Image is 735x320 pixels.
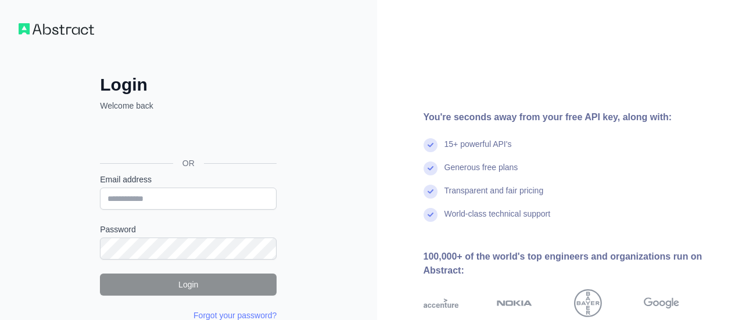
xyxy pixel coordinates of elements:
[100,74,277,95] h2: Login
[100,174,277,185] label: Email address
[100,224,277,235] label: Password
[424,289,459,317] img: accenture
[444,208,551,231] div: World-class technical support
[424,138,438,152] img: check mark
[100,274,277,296] button: Login
[173,157,204,169] span: OR
[100,100,277,112] p: Welcome back
[644,289,679,317] img: google
[424,110,717,124] div: You're seconds away from your free API key, along with:
[424,185,438,199] img: check mark
[94,124,280,150] iframe: Sign in with Google Button
[424,161,438,175] img: check mark
[424,250,717,278] div: 100,000+ of the world's top engineers and organizations run on Abstract:
[444,138,512,161] div: 15+ powerful API's
[19,23,94,35] img: Workflow
[444,161,518,185] div: Generous free plans
[444,185,544,208] div: Transparent and fair pricing
[193,311,277,320] a: Forgot your password?
[497,289,532,317] img: nokia
[574,289,602,317] img: bayer
[424,208,438,222] img: check mark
